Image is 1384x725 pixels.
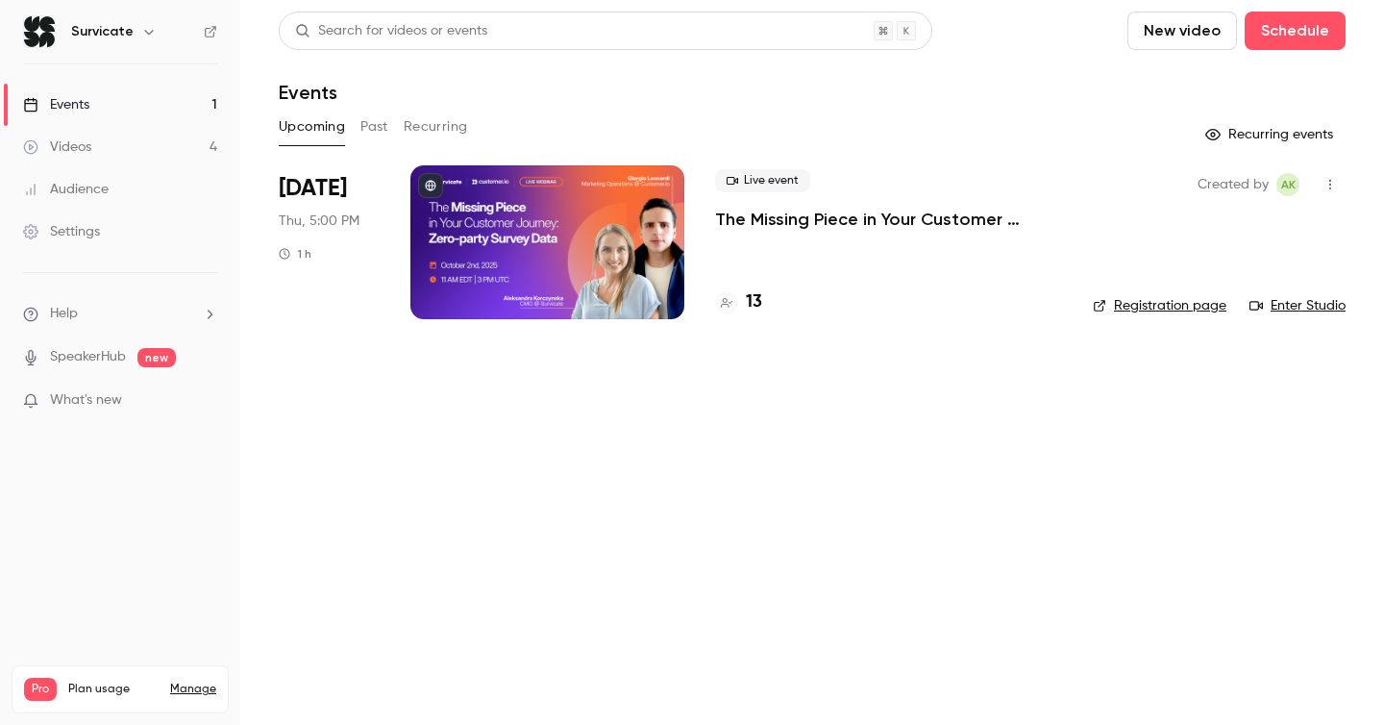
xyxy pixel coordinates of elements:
button: New video [1127,12,1237,50]
a: Enter Studio [1249,296,1346,315]
div: 1 h [279,246,311,262]
img: Survicate [24,16,55,47]
button: Upcoming [279,112,345,142]
div: Events [23,95,89,114]
button: Recurring events [1197,119,1346,150]
span: AK [1281,173,1296,196]
iframe: Noticeable Trigger [194,392,217,410]
h4: 13 [746,289,762,315]
span: Help [50,304,78,324]
div: Settings [23,222,100,241]
div: Search for videos or events [295,21,487,41]
span: Pro [24,678,57,701]
a: 13 [715,289,762,315]
div: Audience [23,180,109,199]
a: SpeakerHub [50,347,126,367]
span: Created by [1198,173,1269,196]
span: Thu, 5:00 PM [279,212,359,231]
span: Aleksandra Korczyńska [1276,173,1299,196]
span: What's new [50,390,122,411]
h6: Survicate [71,22,134,41]
a: The Missing Piece in Your Customer Journey: Zero-party Survey Data [715,208,1062,231]
span: [DATE] [279,173,347,204]
span: Live event [715,169,810,192]
div: Videos [23,137,91,157]
span: new [137,348,176,367]
button: Past [360,112,388,142]
span: Plan usage [68,682,159,697]
button: Schedule [1245,12,1346,50]
button: Recurring [404,112,468,142]
a: Manage [170,682,216,697]
li: help-dropdown-opener [23,304,217,324]
div: Oct 2 Thu, 11:00 AM (America/New York) [279,165,380,319]
a: Registration page [1093,296,1226,315]
h1: Events [279,81,337,104]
